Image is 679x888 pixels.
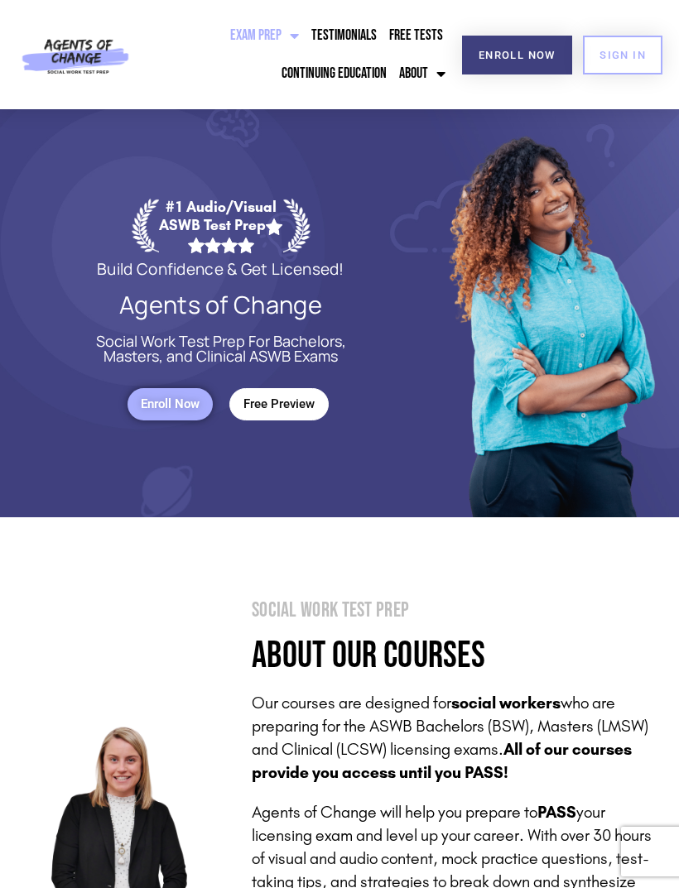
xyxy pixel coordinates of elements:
nav: Menu [146,17,450,93]
a: SIGN IN [583,36,662,74]
a: About [395,55,450,93]
h1: Social Work Test Prep [252,600,658,621]
a: Free Preview [229,388,329,420]
a: Free Tests [385,17,447,55]
strong: PASS [537,802,576,822]
strong: social workers [451,693,561,713]
a: Continuing Education [277,55,391,93]
div: #1 Audio/Visual ASWB Test Prep [159,198,283,253]
span: Enroll Now [479,50,556,60]
span: Enroll Now [141,397,200,411]
a: Testimonials [307,17,381,55]
p: Our courses are designed for who are preparing for the ASWB Bachelors (BSW), Masters (LMSW) and C... [252,691,658,784]
a: Exam Prep [226,17,303,55]
a: Enroll Now [128,388,213,420]
span: Free Preview [243,397,315,411]
p: Social Work Test Prep For Bachelors, Masters, and Clinical ASWB Exams [75,334,367,363]
a: Enroll Now [462,36,572,74]
img: Website Image 1 (1) [441,109,659,517]
h4: About Our Courses [252,637,658,674]
span: SIGN IN [600,50,646,60]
